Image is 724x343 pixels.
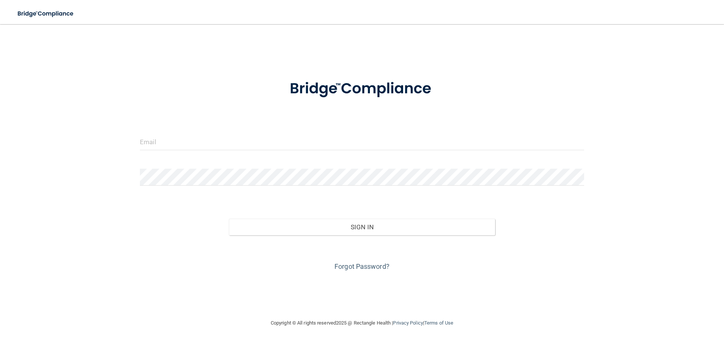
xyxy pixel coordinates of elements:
[424,320,453,326] a: Terms of Use
[224,311,500,335] div: Copyright © All rights reserved 2025 @ Rectangle Health | |
[274,69,450,108] img: bridge_compliance_login_screen.278c3ca4.svg
[140,133,584,150] input: Email
[334,262,390,270] a: Forgot Password?
[11,6,81,21] img: bridge_compliance_login_screen.278c3ca4.svg
[229,219,495,235] button: Sign In
[393,320,423,326] a: Privacy Policy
